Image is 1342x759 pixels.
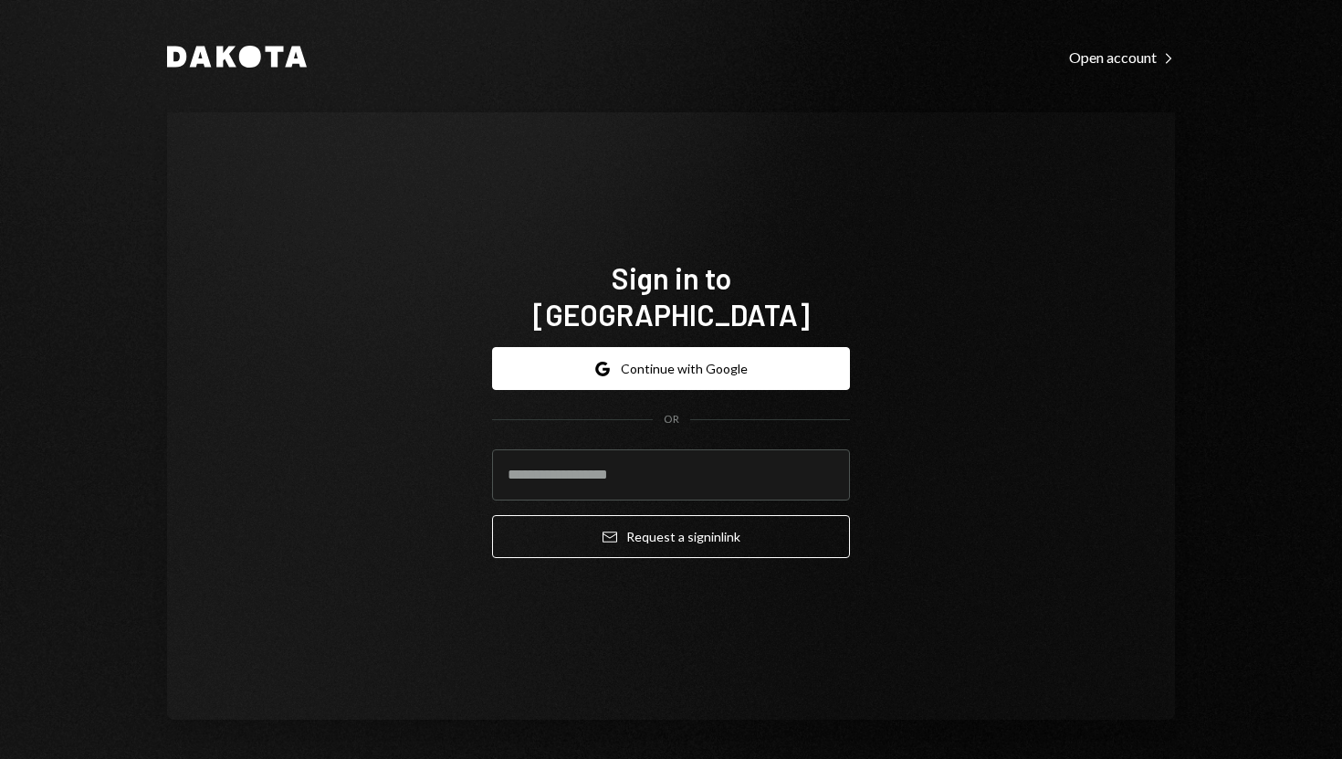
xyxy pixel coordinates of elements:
[1069,48,1175,67] div: Open account
[1069,47,1175,67] a: Open account
[492,259,850,332] h1: Sign in to [GEOGRAPHIC_DATA]
[664,412,679,427] div: OR
[492,515,850,558] button: Request a signinlink
[492,347,850,390] button: Continue with Google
